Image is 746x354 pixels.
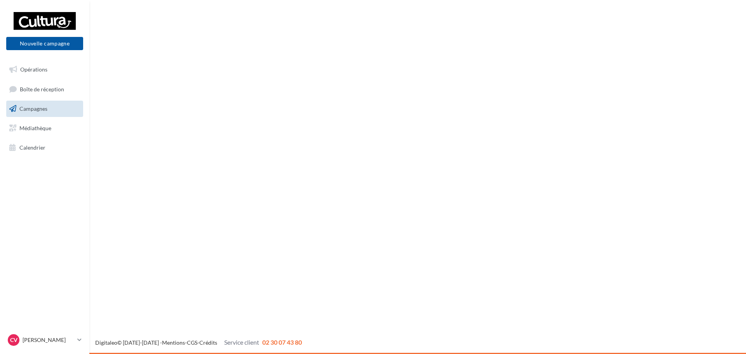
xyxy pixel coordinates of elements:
[23,336,74,344] p: [PERSON_NAME]
[19,125,51,131] span: Médiathèque
[162,339,185,346] a: Mentions
[19,144,45,150] span: Calendrier
[10,336,17,344] span: CV
[187,339,197,346] a: CGS
[5,101,85,117] a: Campagnes
[6,333,83,347] a: CV [PERSON_NAME]
[95,339,117,346] a: Digitaleo
[5,120,85,136] a: Médiathèque
[224,338,259,346] span: Service client
[5,140,85,156] a: Calendrier
[5,81,85,98] a: Boîte de réception
[95,339,302,346] span: © [DATE]-[DATE] - - -
[20,85,64,92] span: Boîte de réception
[5,61,85,78] a: Opérations
[19,105,47,112] span: Campagnes
[6,37,83,50] button: Nouvelle campagne
[262,338,302,346] span: 02 30 07 43 80
[20,66,47,73] span: Opérations
[199,339,217,346] a: Crédits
